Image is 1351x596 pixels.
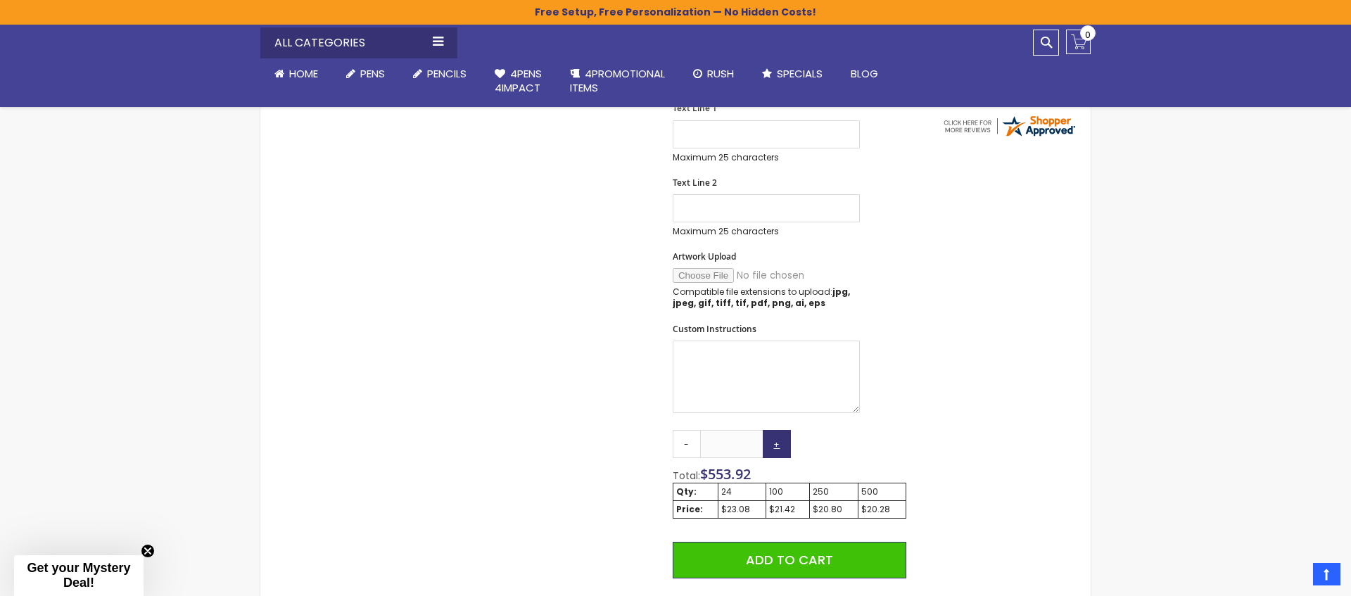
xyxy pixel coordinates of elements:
a: Home [260,58,332,89]
a: 4PROMOTIONALITEMS [556,58,679,104]
a: Top [1313,563,1340,585]
div: All Categories [260,27,457,58]
span: Text Line 1 [673,102,717,114]
div: $23.08 [721,504,763,515]
p: Maximum 25 characters [673,226,860,237]
p: Maximum 25 characters [673,152,860,163]
span: Pens [360,66,385,81]
p: Compatible file extensions to upload: [673,286,860,309]
strong: jpg, jpeg, gif, tiff, tif, pdf, png, ai, eps [673,286,850,309]
span: 4PROMOTIONAL ITEMS [570,66,665,95]
span: Get your Mystery Deal! [27,561,130,590]
a: Pencils [399,58,481,89]
strong: Qty: [676,486,697,497]
span: Custom Instructions [673,323,756,335]
a: 4Pens4impact [481,58,556,104]
span: Home [289,66,318,81]
span: Text Line 2 [673,177,717,189]
span: Artwork Upload [673,251,736,262]
a: Rush [679,58,748,89]
button: Add to Cart [673,542,906,578]
span: Blog [851,66,878,81]
div: $20.28 [861,504,903,515]
a: Specials [748,58,837,89]
div: Get your Mystery Deal!Close teaser [14,555,144,596]
div: $21.42 [769,504,806,515]
div: 500 [861,486,903,497]
span: $ [700,464,751,483]
div: 24 [721,486,763,497]
span: 553.92 [708,464,751,483]
img: 4pens.com widget logo [941,113,1077,139]
span: Total: [673,469,700,483]
div: 250 [813,486,855,497]
div: 100 [769,486,806,497]
span: 4Pens 4impact [495,66,542,95]
a: Blog [837,58,892,89]
span: 0 [1085,28,1091,42]
span: Rush [707,66,734,81]
span: Specials [777,66,823,81]
span: Add to Cart [746,551,833,569]
a: 0 [1066,30,1091,54]
a: Pens [332,58,399,89]
a: - [673,430,701,458]
div: $20.80 [813,504,855,515]
strong: Price: [676,503,703,515]
a: + [763,430,791,458]
button: Close teaser [141,544,155,558]
span: Pencils [427,66,467,81]
a: 4pens.com certificate URL [941,129,1077,141]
